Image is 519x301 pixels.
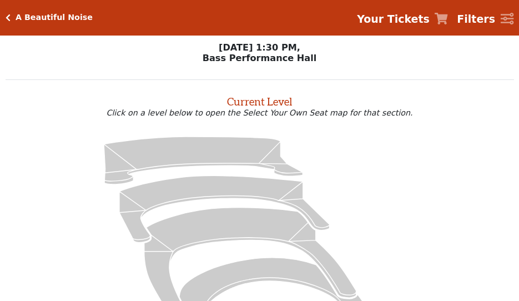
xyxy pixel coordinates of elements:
[457,13,495,25] strong: Filters
[457,11,513,27] a: Filters
[357,11,448,27] a: Your Tickets
[6,108,514,117] p: Click on a level below to open the Select Your Own Seat map for that section.
[104,137,303,184] path: Upper Gallery - Seats Available: 263
[119,175,330,242] path: Lower Gallery - Seats Available: 21
[16,13,93,22] h5: A Beautiful Noise
[6,91,514,108] h2: Current Level
[357,13,430,25] strong: Your Tickets
[6,14,11,22] a: Click here to go back to filters
[6,42,514,63] p: [DATE] 1:30 PM, Bass Performance Hall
